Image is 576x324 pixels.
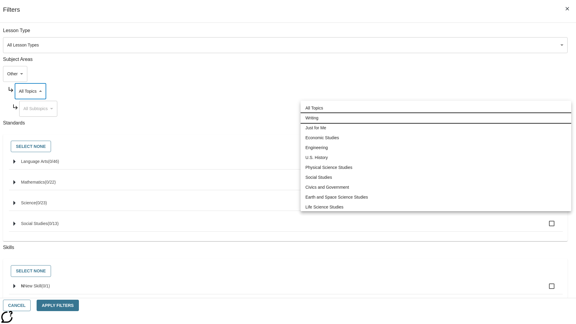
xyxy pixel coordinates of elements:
[301,143,571,153] li: Engineering
[301,182,571,192] li: Civics and Government
[301,163,571,172] li: Physical Science Studies
[301,103,571,113] li: All Topics
[301,192,571,202] li: Earth and Space Science Studies
[301,172,571,182] li: Social Studies
[301,123,571,133] li: Just for Me
[301,113,571,123] li: Writing
[301,133,571,143] li: Economic Studies
[301,202,571,212] li: Life Science Studies
[301,153,571,163] li: U.S. History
